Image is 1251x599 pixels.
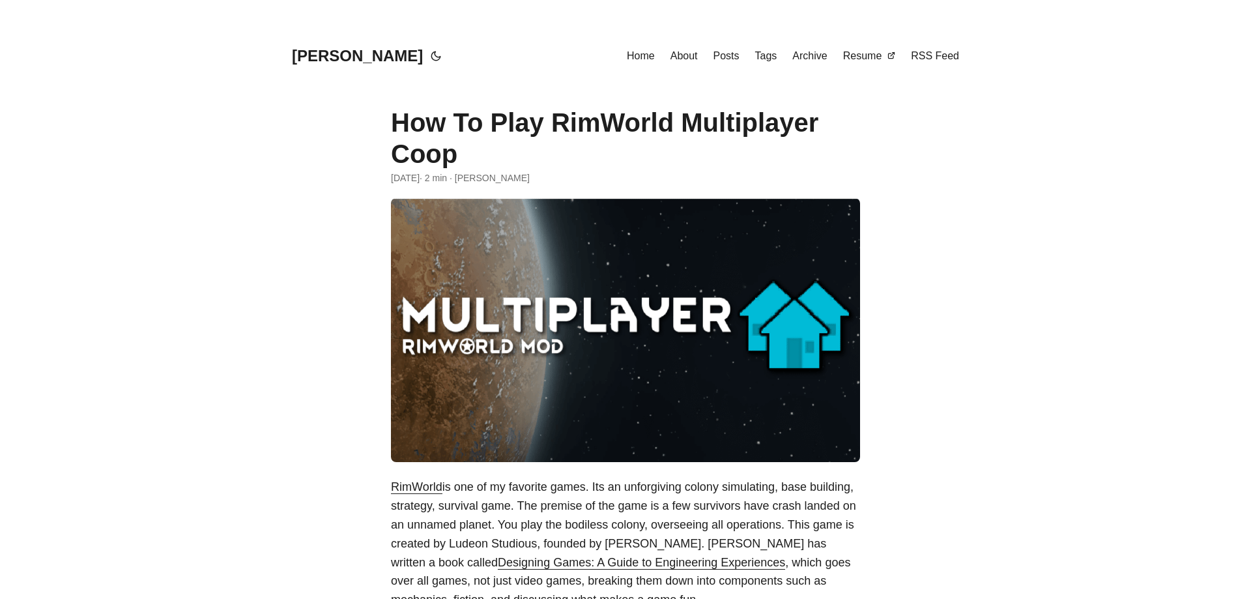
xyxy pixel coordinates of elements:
span: 2022-03-31 22:46:07 -0400 -0400 [391,171,420,185]
div: · 2 min · [PERSON_NAME] [391,171,860,185]
span: About [670,50,698,61]
a: Resume [843,37,895,76]
span: Resume [843,50,882,61]
a: [PERSON_NAME] [292,37,423,76]
a: Tags [755,37,777,76]
a: Home [627,37,655,76]
span: Archive [792,50,827,61]
a: RimWorld [391,480,442,493]
a: Archive [792,37,827,76]
a: About [670,37,698,76]
span: Home [627,50,655,61]
a: Designing Games: A Guide to Engineering Experiences [498,556,785,569]
h1: How To Play RimWorld Multiplayer Coop [391,107,860,169]
span: RSS Feed [911,50,959,61]
a: RSS Feed [911,37,959,76]
span: Tags [755,50,777,61]
a: Posts [713,37,740,76]
span: Posts [713,50,740,61]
